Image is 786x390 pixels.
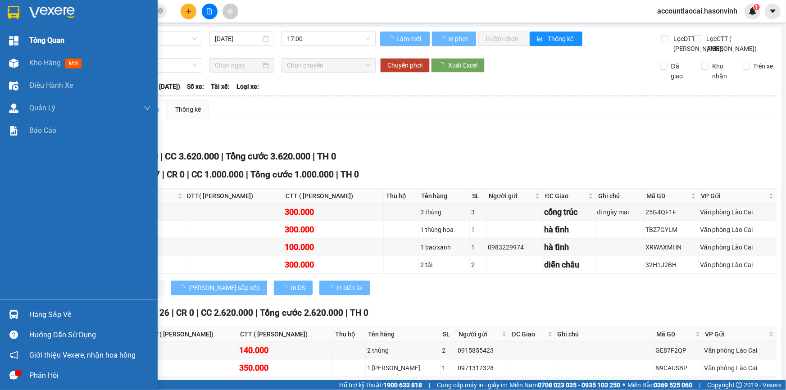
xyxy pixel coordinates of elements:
td: Văn phòng Lào Cai [703,342,777,359]
div: Phản hồi [29,369,151,382]
span: message [9,371,18,380]
div: 25G4QF1F [646,207,697,217]
span: mới [65,59,82,68]
div: Văn phòng Lào Cai [704,363,775,373]
span: loading [387,36,395,42]
span: Miền Bắc [627,380,692,390]
div: Văn phòng Lào Cai [700,260,775,270]
div: Văn phòng Lào Cai [700,225,775,235]
span: Báo cáo [29,125,56,136]
div: đi ngày mai [597,207,643,217]
span: Làm mới [396,34,423,44]
div: GE87F2QP [656,345,701,355]
span: 1 [755,4,758,10]
span: Tổng Quan [29,35,64,46]
span: loading [178,285,188,291]
div: 300.000 [285,206,382,218]
td: Văn phòng Lào Cai [699,239,777,256]
span: Kho hàng [29,59,61,67]
th: DTT( [PERSON_NAME]) [145,327,238,342]
div: Hướng dẫn sử dụng [29,328,151,342]
th: Thu hộ [333,327,366,342]
div: 140.000 [240,344,331,357]
span: accountlaocai.hasonvinh [650,5,745,17]
span: In phơi [448,34,469,44]
span: Thống kê [548,34,575,44]
div: 2 [471,260,485,270]
td: N9CAUSBP [654,359,703,377]
span: | [699,380,700,390]
span: CC 3.620.000 [165,151,219,162]
span: down [144,104,151,112]
img: logo-vxr [8,6,19,19]
div: 300.000 [285,223,382,236]
img: warehouse-icon [9,81,18,91]
b: [DOMAIN_NAME] [120,7,218,22]
span: Giới thiệu Vexere, nhận hoa hồng [29,349,136,361]
button: In phơi [432,32,476,46]
span: Đã giao [668,61,695,81]
div: 1 [471,225,485,235]
span: CR 0 [176,308,194,318]
span: In DS [291,283,305,293]
strong: 0708 023 035 - 0935 103 250 [538,381,620,389]
span: Mã GD [647,191,689,201]
img: solution-icon [9,126,18,136]
th: Tên hàng [419,189,470,204]
div: 1 thùng hoa [420,225,468,235]
th: CTT ( [PERSON_NAME]) [283,189,384,204]
span: In biên lai [336,283,363,293]
div: 2 thùng [367,345,439,355]
span: | [345,308,348,318]
span: Tổng cước 2.620.000 [260,308,343,318]
span: | [160,151,163,162]
td: 25G4QF1F [645,204,699,221]
span: | [172,308,174,318]
span: | [221,151,223,162]
th: SL [441,327,456,342]
button: file-add [202,4,218,19]
span: aim [227,8,233,14]
span: CC 1.000.000 [191,169,244,180]
td: TBZ7GYLM [645,221,699,239]
button: Chuyển phơi [380,58,430,73]
div: 1 [442,363,454,373]
span: Loại xe: [236,82,259,91]
td: 32H1J2BH [645,256,699,274]
span: Tài xế: [211,82,230,91]
div: hà tĩnh [544,241,594,254]
img: warehouse-icon [9,310,18,319]
th: Ghi chú [555,327,654,342]
td: Văn phòng Lào Cai [699,221,777,239]
span: bar-chart [537,36,545,43]
img: dashboard-icon [9,36,18,45]
span: 17:00 [287,32,370,45]
span: | [429,380,430,390]
span: Kho nhận [709,61,736,81]
span: | [313,151,315,162]
div: 0915855423 [458,345,508,355]
button: bar-chartThống kê [530,32,582,46]
span: Lọc DTT( [PERSON_NAME]) [670,34,725,54]
button: In biên lai [319,281,370,295]
strong: 1900 633 818 [383,381,422,389]
div: Văn phòng Lào Cai [700,207,775,217]
div: Hàng sắp về [29,308,151,322]
img: warehouse-icon [9,104,18,113]
span: CR 0 [167,169,185,180]
span: copyright [736,382,742,388]
span: loading [438,62,448,68]
div: cống trúc [544,206,594,218]
span: | [196,308,199,318]
span: Hỗ trợ kỹ thuật: [339,380,422,390]
span: VP Gửi [705,329,767,339]
span: Điều hành xe [29,80,73,91]
th: Ghi chú [596,189,645,204]
span: | [246,169,248,180]
span: loading [439,36,447,42]
span: file-add [206,8,213,14]
span: close-circle [158,7,163,16]
span: notification [9,351,18,359]
span: close-circle [158,8,163,14]
div: 300.000 [285,258,382,271]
